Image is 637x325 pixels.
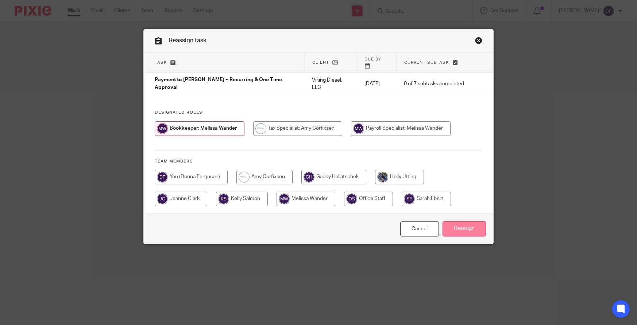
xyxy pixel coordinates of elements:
td: 0 of 7 subtasks completed [397,73,471,95]
a: Close this dialog window [475,37,482,47]
h4: Designated Roles [155,110,482,115]
input: Reassign [443,221,486,237]
span: Client [312,60,329,64]
h4: Team members [155,158,482,164]
span: Due by [364,57,381,61]
a: Close this dialog window [400,221,439,237]
span: Payment to [PERSON_NAME] ~ Recurring & One Time Approval [155,78,282,90]
span: Task [155,60,167,64]
p: [DATE] [364,80,390,87]
span: Current subtask [404,60,449,64]
span: Reassign task [169,38,206,43]
p: Viking Diesel, LLC [312,77,350,91]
